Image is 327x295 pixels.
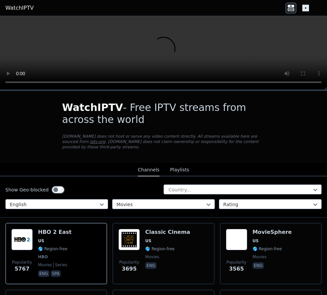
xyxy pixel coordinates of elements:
[38,262,52,268] span: movies
[62,102,123,113] span: WatchIPTV
[38,229,71,236] h6: HBO 2 East
[11,229,33,250] img: HBO 2 East
[253,254,267,260] span: movies
[38,254,48,260] span: HBO
[253,229,292,236] h6: MovieSphere
[5,4,34,12] a: WatchIPTV
[62,102,265,126] h1: - Free IPTV streams from across the world
[118,229,140,250] img: Classic Cinema
[227,260,247,265] span: Popularity
[145,246,175,252] span: 🌎 Region-free
[51,270,61,277] p: spa
[38,238,44,244] span: US
[229,265,244,273] span: 3565
[119,260,139,265] span: Popularity
[253,238,259,244] span: US
[38,270,49,277] p: eng
[253,262,264,269] p: eng
[15,265,30,273] span: 5767
[5,186,49,193] label: Show Geo-blocked
[145,254,159,260] span: movies
[53,262,67,268] span: series
[12,260,32,265] span: Popularity
[145,238,151,244] span: US
[145,262,156,269] p: eng
[145,229,190,236] h6: Classic Cinema
[38,246,67,252] span: 🌎 Region-free
[62,134,265,150] p: [DOMAIN_NAME] does not host or serve any video content directly. All streams available here are s...
[122,265,137,273] span: 3695
[90,139,105,144] a: iptv-org
[226,229,247,250] img: MovieSphere
[138,164,159,176] button: Channels
[253,246,282,252] span: 🌎 Region-free
[170,164,189,176] button: Playlists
